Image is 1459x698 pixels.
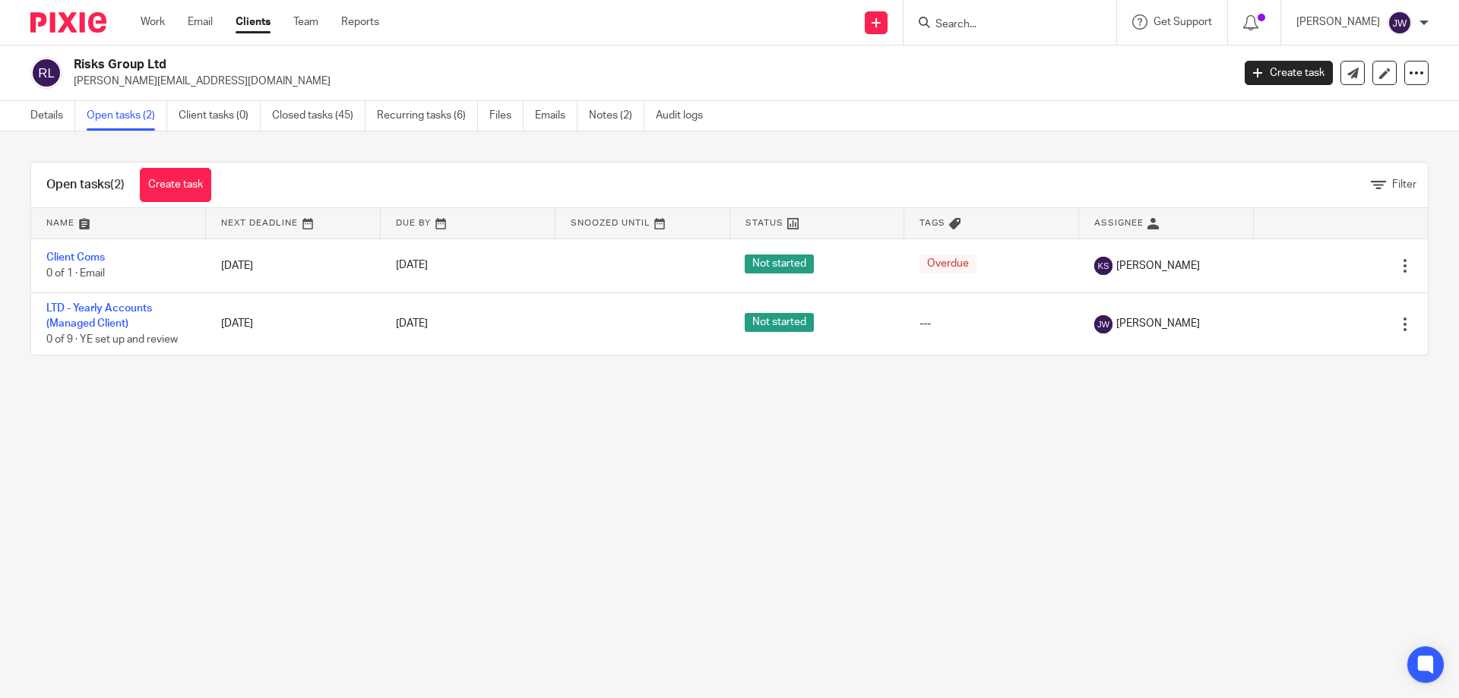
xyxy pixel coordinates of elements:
[919,254,976,273] span: Overdue
[589,101,644,131] a: Notes (2)
[745,313,814,332] span: Not started
[1154,17,1212,27] span: Get Support
[1296,14,1380,30] p: [PERSON_NAME]
[206,238,381,292] td: [DATE]
[74,57,992,73] h2: Risks Group Ltd
[46,303,152,329] a: LTD - Yearly Accounts (Managed Client)
[1392,179,1416,190] span: Filter
[745,254,814,273] span: Not started
[141,14,165,30] a: Work
[179,101,261,131] a: Client tasks (0)
[341,14,379,30] a: Reports
[934,18,1071,32] input: Search
[293,14,318,30] a: Team
[1116,258,1200,273] span: [PERSON_NAME]
[919,219,945,227] span: Tags
[377,101,478,131] a: Recurring tasks (6)
[46,252,105,263] a: Client Coms
[489,101,524,131] a: Files
[140,168,211,202] a: Create task
[1116,316,1200,331] span: [PERSON_NAME]
[30,101,75,131] a: Details
[396,318,428,329] span: [DATE]
[571,219,650,227] span: Snoozed Until
[396,261,428,271] span: [DATE]
[110,178,125,191] span: (2)
[919,316,1064,331] div: ---
[46,268,105,279] span: 0 of 1 · Email
[1388,11,1412,35] img: svg%3E
[30,12,106,33] img: Pixie
[745,219,783,227] span: Status
[272,101,366,131] a: Closed tasks (45)
[535,101,578,131] a: Emails
[87,101,167,131] a: Open tasks (2)
[188,14,213,30] a: Email
[1094,257,1112,275] img: svg%3E
[236,14,271,30] a: Clients
[206,292,381,355] td: [DATE]
[1094,315,1112,333] img: svg%3E
[30,57,62,89] img: svg%3E
[1245,61,1333,85] a: Create task
[74,74,1222,89] p: [PERSON_NAME][EMAIL_ADDRESS][DOMAIN_NAME]
[46,334,178,345] span: 0 of 9 · YE set up and review
[656,101,714,131] a: Audit logs
[46,177,125,193] h1: Open tasks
